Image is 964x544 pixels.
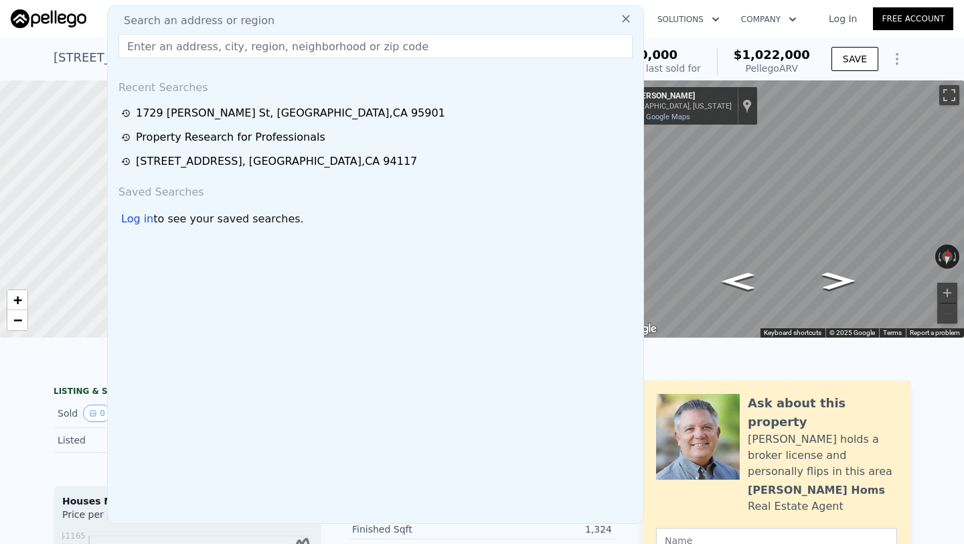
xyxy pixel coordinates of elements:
[121,211,153,227] div: Log in
[153,211,303,227] span: to see your saved searches.
[910,329,960,336] a: Report a problem
[935,245,943,269] button: Rotate counterclockwise
[118,34,633,58] input: Enter an address, city, region, neighborhood or zip code
[60,531,86,541] tspan: $1165
[7,290,27,310] a: Zoom in
[618,91,732,102] div: 175 [PERSON_NAME]
[11,9,86,28] img: Pellego
[58,405,177,422] div: Sold
[113,13,274,29] span: Search an address or region
[615,48,678,62] span: $550,000
[813,12,873,25] a: Log In
[647,7,730,31] button: Solutions
[591,62,701,75] div: Off Market, last sold for
[62,494,313,508] div: Houses Median Sale
[742,98,752,113] a: Show location on map
[884,46,910,72] button: Show Options
[136,153,417,169] div: [STREET_ADDRESS] , [GEOGRAPHIC_DATA] , CA 94117
[121,129,634,145] a: Property Research for Professionals
[708,269,768,294] path: Go West, Margaret Wy
[748,498,843,515] div: Real Estate Agent
[764,328,821,338] button: Keyboard shortcuts
[734,48,810,62] span: $1,022,000
[829,329,875,336] span: © 2025 Google
[113,69,638,101] div: Recent Searches
[13,312,22,328] span: −
[13,291,22,308] span: +
[482,523,612,536] div: 1,324
[83,405,111,422] button: View historical data
[613,80,964,338] div: Street View
[734,62,810,75] div: Pellego ARV
[352,523,482,536] div: Finished Sqft
[54,386,321,399] div: LISTING & SALE HISTORY
[121,153,634,169] a: [STREET_ADDRESS], [GEOGRAPHIC_DATA],CA 94117
[54,48,474,67] div: [STREET_ADDRESS] , [GEOGRAPHIC_DATA][PERSON_NAME] , CA 95112
[7,310,27,330] a: Zoom out
[873,7,953,30] a: Free Account
[748,394,897,431] div: Ask about this property
[748,482,885,498] div: [PERSON_NAME] Homs
[121,105,634,121] a: 1729 [PERSON_NAME] St, [GEOGRAPHIC_DATA],CA 95901
[937,303,957,324] button: Zoom out
[58,433,177,447] div: Listed
[62,508,187,529] div: Price per Square Foot
[883,329,902,336] a: Terms (opens in new tab)
[941,244,953,269] button: Reset the view
[831,47,878,71] button: SAVE
[953,245,960,269] button: Rotate clockwise
[748,431,897,480] div: [PERSON_NAME] holds a broker license and personally flips in this area
[730,7,807,31] button: Company
[136,105,445,121] div: 1729 [PERSON_NAME] St , [GEOGRAPHIC_DATA] , CA 95901
[618,113,690,121] a: View on Google Maps
[113,174,638,206] div: Saved Searches
[937,283,957,303] button: Zoom in
[939,85,959,105] button: Toggle fullscreen view
[618,102,732,111] div: [GEOGRAPHIC_DATA], [US_STATE]
[807,268,870,294] path: Go East, Margaret Wy
[613,80,964,338] div: Map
